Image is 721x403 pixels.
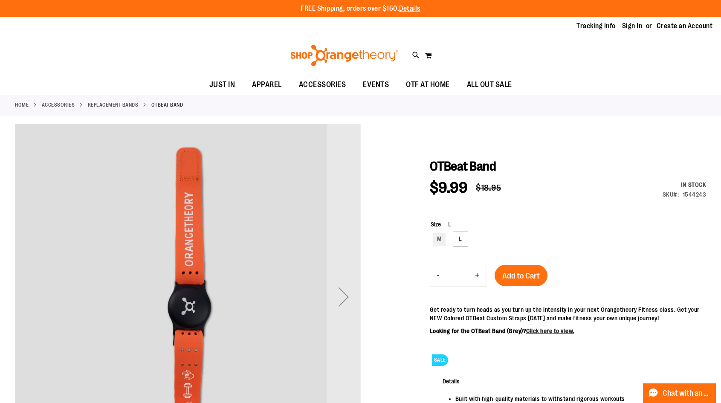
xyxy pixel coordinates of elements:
span: OTF AT HOME [406,75,450,94]
strong: OTBeat Band [151,101,183,109]
span: $18.95 [476,183,501,193]
li: Built with high-quality materials to withstand rigorous workouts [455,394,698,403]
span: OTBeat Band [430,159,496,174]
input: Product quantity [446,266,469,286]
button: Chat with an Expert [643,383,716,403]
a: Details [399,5,420,12]
span: SALE [432,354,448,366]
a: ACCESSORIES [42,101,75,109]
span: APPAREL [252,75,282,94]
a: Sign In [622,21,643,31]
a: Click here to view. [526,328,574,334]
div: 1544243 [683,190,707,199]
span: ACCESSORIES [299,75,346,94]
img: Shop Orangetheory [289,45,400,66]
div: Availability [663,180,707,189]
div: L [454,233,467,246]
strong: SKU [663,191,679,198]
span: EVENTS [363,75,389,94]
button: Add to Cart [495,265,547,286]
a: Home [15,101,29,109]
b: Looking for the OTBeat Band (Grey)? [430,328,574,334]
a: Create an Account [657,21,713,31]
span: ALL OUT SALE [467,75,512,94]
span: $9.99 [430,179,468,197]
p: Get ready to turn heads as you turn up the intensity in your next Orangetheory Fitness class. Get... [430,305,706,322]
span: Size [431,221,441,228]
span: JUST IN [209,75,235,94]
span: Details [430,370,472,392]
span: Chat with an Expert [663,389,711,397]
a: Replacement Bands [88,101,139,109]
div: M [433,233,446,246]
p: FREE Shipping, orders over $150. [301,4,420,14]
span: L [441,221,451,228]
button: Decrease product quantity [430,265,446,287]
span: Add to Cart [502,271,540,281]
a: Tracking Info [576,21,616,31]
button: Increase product quantity [469,265,486,287]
